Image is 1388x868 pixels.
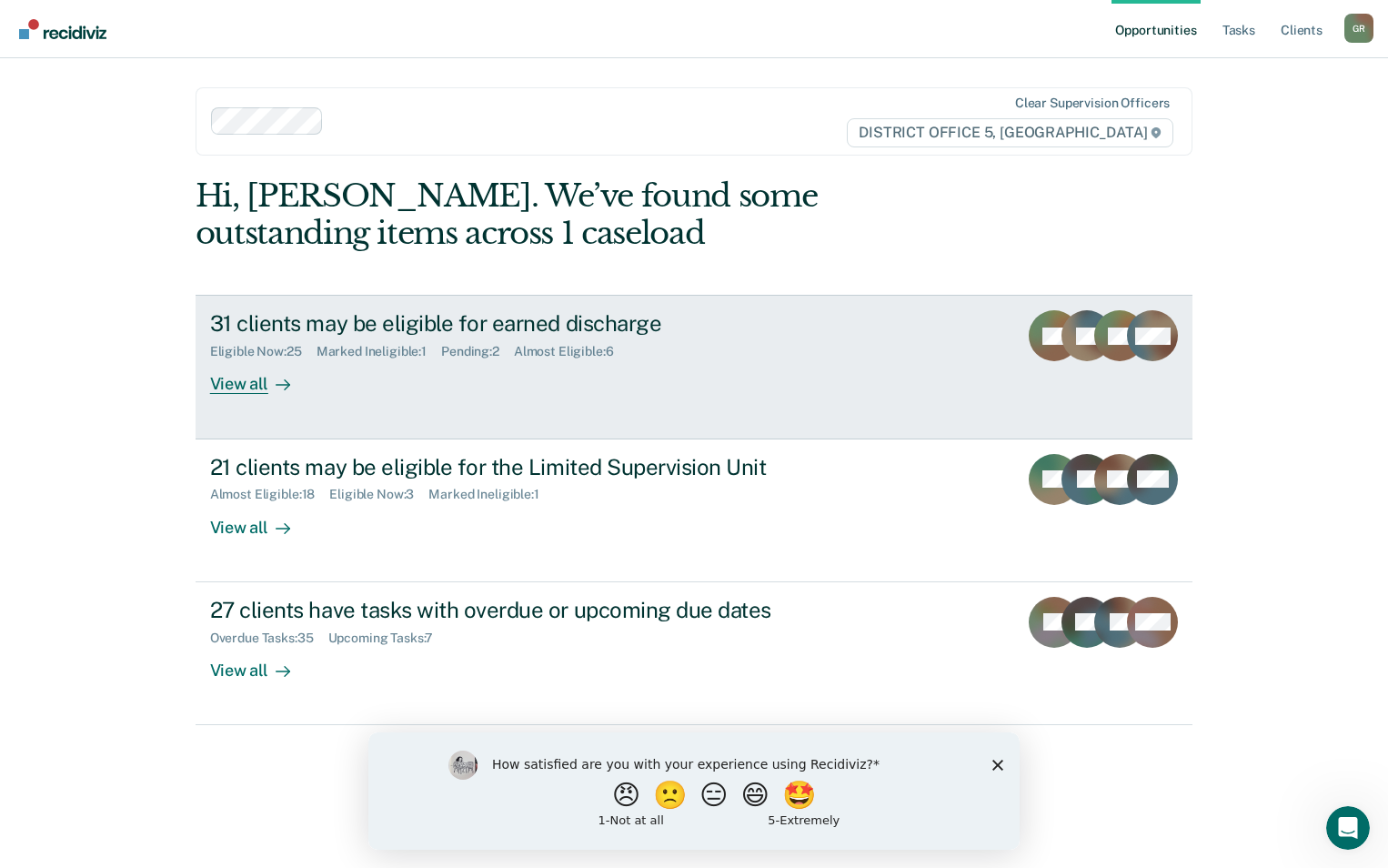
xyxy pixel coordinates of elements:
div: Hi, [PERSON_NAME]. We’ve found some outstanding items across 1 caseload [196,177,993,252]
div: G R [1344,14,1373,43]
div: 27 clients have tasks with overdue or upcoming due dates [210,597,849,623]
div: Eligible Now : 25 [210,344,317,359]
div: Clear supervision officers [1015,96,1170,111]
iframe: Survey by Kim from Recidiviz [368,732,1020,850]
div: 31 clients may be eligible for earned discharge [210,310,849,337]
div: Overdue Tasks : 35 [210,631,328,646]
span: DISTRICT OFFICE 5, [GEOGRAPHIC_DATA] [847,118,1173,147]
div: Almost Eligible : 6 [514,344,629,359]
div: Marked Ineligible : 1 [428,487,553,502]
a: 27 clients have tasks with overdue or upcoming due datesOverdue Tasks:35Upcoming Tasks:7View all [196,582,1193,725]
img: Recidiviz [19,19,106,39]
div: Marked Ineligible : 1 [317,344,441,359]
div: Almost Eligible : 18 [210,487,330,502]
div: View all [210,502,312,538]
div: Pending : 2 [441,344,514,359]
div: 21 clients may be eligible for the Limited Supervision Unit [210,454,849,480]
iframe: Intercom live chat [1326,806,1370,850]
div: View all [210,645,312,681]
a: 21 clients may be eligible for the Limited Supervision UnitAlmost Eligible:18Eligible Now:3Marked... [196,439,1193,582]
button: Profile dropdown button [1344,14,1373,43]
div: View all [210,359,312,395]
div: Upcoming Tasks : 7 [328,631,448,646]
a: 31 clients may be eligible for earned dischargeEligible Now:25Marked Ineligible:1Pending:2Almost ... [196,295,1193,439]
div: Eligible Now : 3 [329,487,428,502]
